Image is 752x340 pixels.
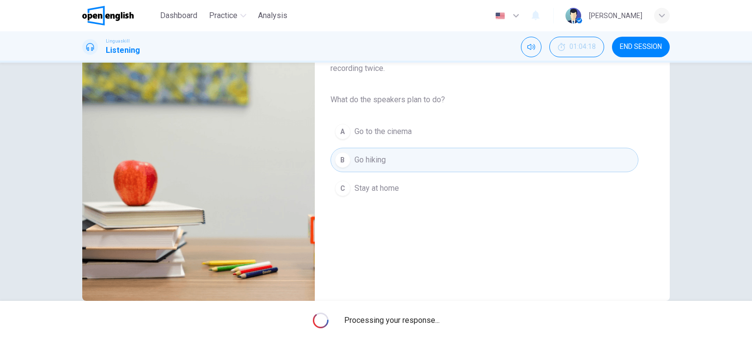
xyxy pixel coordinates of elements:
h1: Listening [106,45,140,56]
button: Practice [205,7,250,24]
span: What do the speakers plan to do? [330,94,638,106]
button: Analysis [254,7,291,24]
span: END SESSION [620,43,662,51]
button: CStay at home [330,176,638,201]
span: Stay at home [354,182,399,194]
button: 01:04:18 [549,37,604,57]
button: BGo hiking [330,148,638,172]
div: C [335,181,351,196]
span: Practice [209,10,237,22]
button: END SESSION [612,37,670,57]
span: Analysis [258,10,287,22]
div: Hide [549,37,604,57]
div: A [335,124,351,139]
span: On a real test, you will have have 10 seconds to read the question, and you will hear the recordi... [330,51,638,74]
img: OpenEnglish logo [82,6,134,25]
span: 01:04:18 [569,43,596,51]
div: [PERSON_NAME] [589,10,642,22]
span: Linguaskill [106,38,130,45]
img: Listen to a clip about weekend activities. [82,63,315,301]
img: en [494,12,506,20]
button: Dashboard [156,7,201,24]
span: Processing your response... [344,315,440,326]
button: AGo to the cinema [330,119,638,144]
div: Mute [521,37,541,57]
a: OpenEnglish logo [82,6,156,25]
span: Go hiking [354,154,386,166]
span: Dashboard [160,10,197,22]
div: B [335,152,351,168]
span: Go to the cinema [354,126,412,137]
img: Profile picture [565,8,581,23]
